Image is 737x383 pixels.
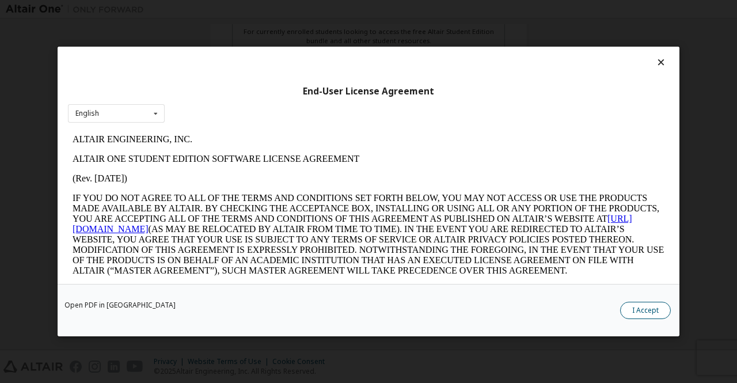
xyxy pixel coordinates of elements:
button: I Accept [620,302,671,319]
p: ALTAIR ONE STUDENT EDITION SOFTWARE LICENSE AGREEMENT [5,24,597,35]
div: End-User License Agreement [68,86,669,97]
p: ALTAIR ENGINEERING, INC. [5,5,597,15]
div: English [75,110,99,117]
p: IF YOU DO NOT AGREE TO ALL OF THE TERMS AND CONDITIONS SET FORTH BELOW, YOU MAY NOT ACCESS OR USE... [5,63,597,146]
a: Open PDF in [GEOGRAPHIC_DATA] [64,302,176,309]
p: (Rev. [DATE]) [5,44,597,54]
a: [URL][DOMAIN_NAME] [5,84,564,104]
p: This Altair One Student Edition Software License Agreement (“Agreement”) is between Altair Engine... [5,156,597,197]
